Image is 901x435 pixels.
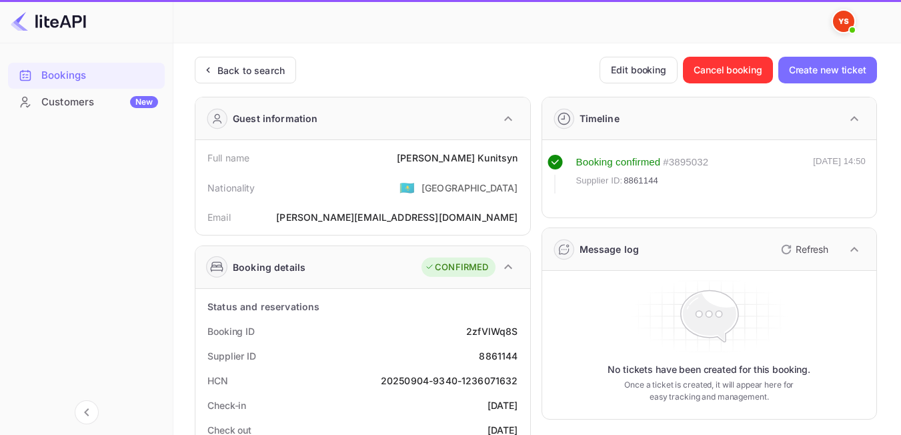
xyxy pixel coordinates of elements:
div: Guest information [233,111,318,125]
img: Yandex Support [833,11,854,32]
div: Booking confirmed [576,155,661,170]
div: Supplier ID [207,349,256,363]
div: [PERSON_NAME][EMAIL_ADDRESS][DOMAIN_NAME] [276,210,518,224]
p: Refresh [796,242,828,256]
div: CustomersNew [8,89,165,115]
div: Check-in [207,398,246,412]
div: Timeline [580,111,620,125]
span: 8861144 [624,174,658,187]
button: Create new ticket [778,57,877,83]
div: [DATE] [488,398,518,412]
div: 8861144 [479,349,518,363]
div: Back to search [217,63,285,77]
div: Bookings [8,63,165,89]
div: [GEOGRAPHIC_DATA] [421,181,518,195]
span: Supplier ID: [576,174,623,187]
a: Bookings [8,63,165,87]
div: Booking details [233,260,305,274]
div: HCN [207,374,228,388]
div: Customers [41,95,158,110]
div: [DATE] 14:50 [813,155,866,193]
button: Cancel booking [683,57,773,83]
div: Status and reservations [207,300,319,314]
div: [PERSON_NAME] Kunitsyn [397,151,518,165]
div: Nationality [207,181,255,195]
div: Email [207,210,231,224]
button: Collapse navigation [75,400,99,424]
div: Full name [207,151,249,165]
span: United States [399,175,415,199]
img: LiteAPI logo [11,11,86,32]
div: Message log [580,242,640,256]
p: Once a ticket is created, it will appear here for easy tracking and management. [620,379,798,403]
div: New [130,96,158,108]
div: 20250904-9340-1236071632 [381,374,518,388]
div: Bookings [41,68,158,83]
a: CustomersNew [8,89,165,114]
button: Refresh [773,239,834,260]
div: CONFIRMED [425,261,488,274]
button: Edit booking [600,57,678,83]
p: No tickets have been created for this booking. [608,363,810,376]
div: # 3895032 [663,155,708,170]
div: Booking ID [207,324,255,338]
div: 2zfVlWq8S [466,324,518,338]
